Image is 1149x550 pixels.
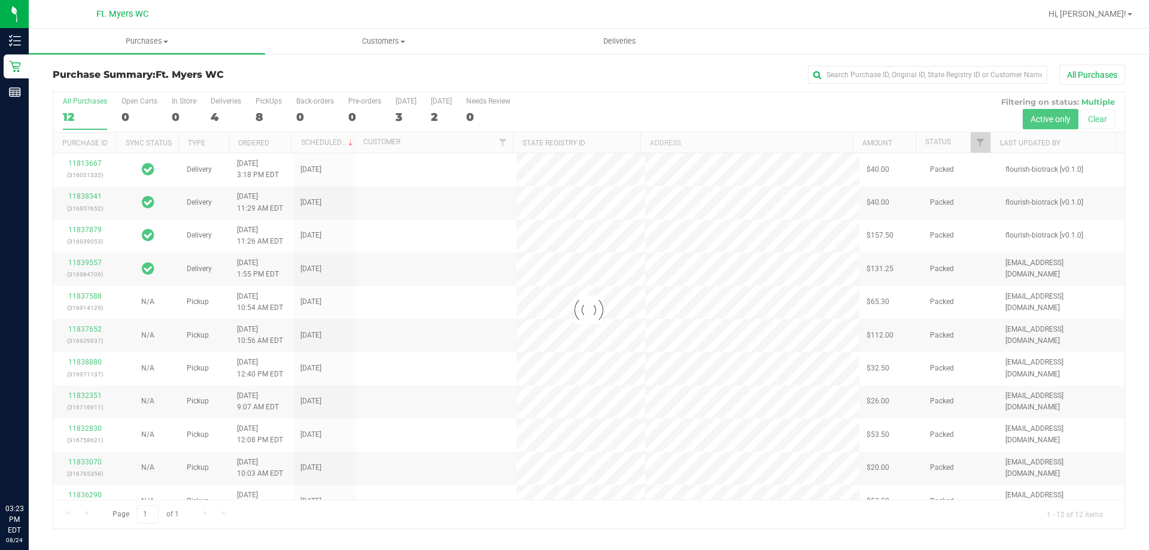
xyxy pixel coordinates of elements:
[9,86,21,98] inline-svg: Reports
[1048,9,1126,19] span: Hi, [PERSON_NAME]!
[29,29,265,54] a: Purchases
[35,452,50,467] iframe: Resource center unread badge
[1059,65,1125,85] button: All Purchases
[266,36,501,47] span: Customers
[501,29,738,54] a: Deliveries
[96,9,148,19] span: Ft. Myers WC
[156,69,224,80] span: Ft. Myers WC
[29,36,265,47] span: Purchases
[808,66,1047,84] input: Search Purchase ID, Original ID, State Registry ID or Customer Name...
[9,60,21,72] inline-svg: Retail
[265,29,501,54] a: Customers
[9,35,21,47] inline-svg: Inventory
[587,36,652,47] span: Deliveries
[12,454,48,490] iframe: Resource center
[53,69,410,80] h3: Purchase Summary:
[5,503,23,536] p: 03:23 PM EDT
[5,536,23,545] p: 08/24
